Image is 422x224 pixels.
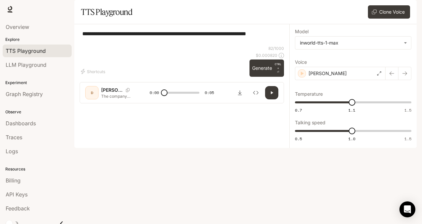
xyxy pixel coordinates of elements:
p: Talking speed [295,120,325,125]
button: Copy Voice ID [123,88,132,92]
span: 0:05 [205,89,214,96]
p: The company reported a 10% increase in sales last quarter, exceeding expectations. [101,93,134,99]
button: Clone Voice [368,5,410,19]
div: Open Intercom Messenger [399,201,415,217]
p: CTRL + [275,62,281,70]
button: GenerateCTRL +⏎ [249,59,284,77]
p: [PERSON_NAME] [101,87,123,93]
p: [PERSON_NAME] [309,70,347,77]
button: Download audio [233,86,246,99]
span: 0.5 [295,136,302,142]
span: 1.1 [348,107,355,113]
span: 1.5 [404,107,411,113]
p: $ 0.000820 [256,53,277,58]
p: Model [295,29,309,34]
p: Voice [295,60,307,64]
p: ⏎ [275,62,281,74]
p: 82 / 1000 [268,46,284,51]
h1: TTS Playground [81,5,132,19]
span: 0.7 [295,107,302,113]
button: Inspect [249,86,262,99]
div: D [87,87,97,98]
p: Temperature [295,92,323,96]
span: 1.0 [348,136,355,142]
span: 1.5 [404,136,411,142]
div: inworld-tts-1-max [295,37,411,49]
span: 0:00 [150,89,159,96]
div: inworld-tts-1-max [300,40,400,46]
button: Shortcuts [80,66,108,77]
